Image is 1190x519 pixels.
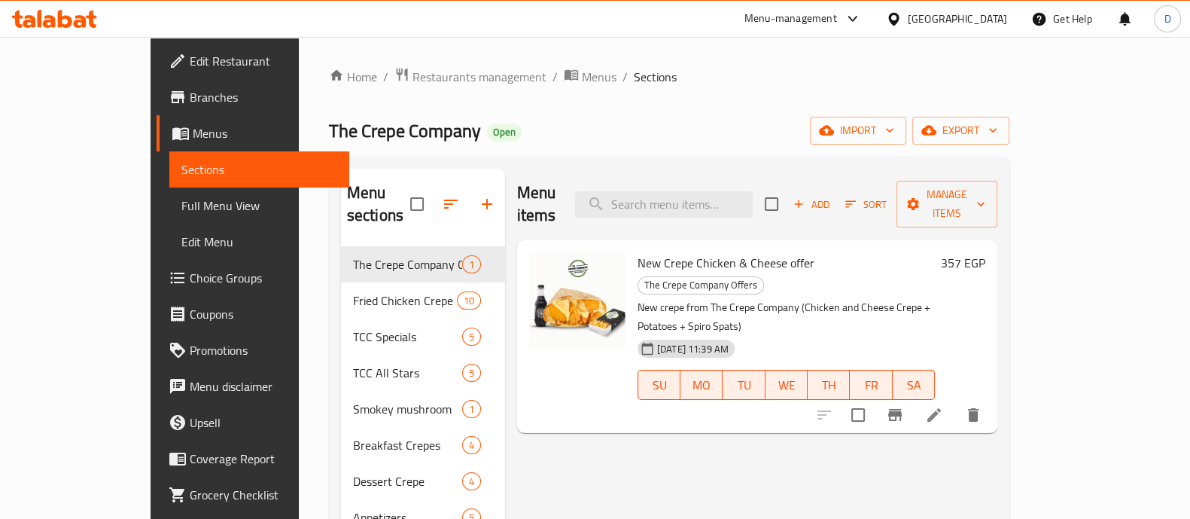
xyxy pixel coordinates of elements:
[845,196,887,213] span: Sort
[463,438,480,453] span: 4
[765,370,808,400] button: WE
[462,328,481,346] div: items
[924,121,997,140] span: export
[487,126,522,139] span: Open
[638,252,814,274] span: New Crepe Chicken & Cheese offer
[744,10,837,28] div: Menu-management
[353,400,462,418] span: Smokey mushroom
[772,374,802,396] span: WE
[529,252,625,349] img: New Crepe Chicken & Cheese offer
[353,364,462,382] span: TCC All Stars
[353,292,457,310] span: Fried Chicken Crepe
[412,68,546,86] span: Restaurants management
[582,68,616,86] span: Menus
[814,374,844,396] span: TH
[925,406,943,424] a: Edit menu item
[157,260,349,296] a: Choice Groups
[686,374,717,396] span: MO
[638,276,764,295] div: The Crepe Company Offers
[157,477,349,513] a: Grocery Checklist
[458,294,480,308] span: 10
[638,276,763,294] span: The Crepe Company Offers
[353,255,462,273] div: The Crepe Company Offers
[353,472,462,490] span: Dessert Crepe
[193,124,337,142] span: Menus
[651,342,735,356] span: [DATE] 11:39 AM
[908,185,985,223] span: Manage items
[433,186,469,222] span: Sort sections
[329,68,377,86] a: Home
[341,282,505,319] div: Fried Chicken Crepe10
[638,370,680,400] button: SU
[899,374,929,396] span: SA
[169,151,349,188] a: Sections
[941,252,985,273] h6: 357 EGP
[877,397,913,433] button: Branch-specific-item
[157,43,349,79] a: Edit Restaurant
[329,114,481,148] span: The Crepe Company
[462,436,481,454] div: items
[157,79,349,115] a: Branches
[401,188,433,220] span: Select all sections
[347,182,410,227] h2: Menu sections
[575,191,753,218] input: search
[394,67,546,87] a: Restaurants management
[756,188,787,220] span: Select section
[190,305,337,323] span: Coupons
[463,402,480,417] span: 1
[353,436,462,454] div: Breakfast Crepes
[169,188,349,224] a: Full Menu View
[181,233,337,251] span: Edit Menu
[190,377,337,395] span: Menu disclaimer
[787,193,835,216] button: Add
[810,117,906,145] button: import
[353,328,462,346] span: TCC Specials
[190,88,337,106] span: Branches
[157,405,349,441] a: Upsell
[622,68,628,86] li: /
[729,374,759,396] span: TU
[1164,11,1170,27] span: D
[463,258,480,272] span: 1
[634,68,677,86] span: Sections
[329,67,1009,87] nav: breadcrumb
[341,355,505,391] div: TCC All Stars5
[457,292,481,310] div: items
[955,397,991,433] button: delete
[908,11,1007,27] div: [GEOGRAPHIC_DATA]
[157,368,349,405] a: Menu disclaimer
[912,117,1009,145] button: export
[190,486,337,504] span: Grocery Checklist
[190,450,337,468] span: Coverage Report
[644,374,674,396] span: SU
[463,475,480,489] span: 4
[190,341,337,359] span: Promotions
[341,427,505,463] div: Breakfast Crepes4
[157,332,349,368] a: Promotions
[638,298,935,336] p: New crepe from The Crepe Company (Chicken and Cheese Crepe + Potatoes + Spiro Spats)
[856,374,886,396] span: FR
[341,463,505,499] div: Dessert Crepe4
[341,319,505,355] div: TCC Specials5
[462,364,481,382] div: items
[462,472,481,490] div: items
[341,246,505,282] div: The Crepe Company Offers1
[517,182,557,227] h2: Menu items
[552,68,558,86] li: /
[169,224,349,260] a: Edit Menu
[680,370,723,400] button: MO
[893,370,935,400] button: SA
[181,160,337,179] span: Sections
[383,68,388,86] li: /
[469,186,505,222] button: Add section
[842,399,874,431] span: Select to update
[787,193,835,216] span: Add item
[850,370,892,400] button: FR
[190,269,337,287] span: Choice Groups
[157,296,349,332] a: Coupons
[896,181,997,227] button: Manage items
